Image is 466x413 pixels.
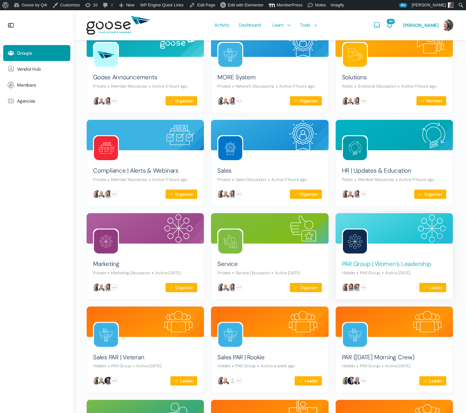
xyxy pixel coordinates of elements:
img: Group logo of MORE System [218,43,242,67]
img: Kevin Trokey [222,376,231,385]
p: Active 11 hours ago [266,177,307,182]
a: Marketing [93,260,120,269]
img: Wendy Keneipp [341,190,350,199]
a: Sales PAR | Rookie [217,353,265,362]
img: Group cover image [87,27,204,57]
p: Active [DATE] [270,270,300,276]
a: PAR Group | Women’s Leadership [342,260,431,269]
span: [PERSON_NAME] [403,22,439,28]
span: Dashboard [239,10,261,40]
img: Kevin Trokey [222,97,231,105]
a: Sales PAR | Veteran [93,353,144,362]
img: Group logo of Marketing [94,230,118,253]
button: Leader [170,376,198,386]
img: Group cover image [336,213,453,244]
iframe: Chat Widget [434,382,466,413]
img: Mattison ONeal [228,376,237,385]
a: Vendor Hub [3,61,70,77]
img: Group logo of PAR (Friday Morning Crew) [343,323,367,347]
img: Wendy Keneipp [92,376,101,385]
button: Organizer [414,189,447,199]
img: Wendy Keneipp [216,376,225,385]
span: Solutions Discussion [353,83,396,89]
a: Members [3,77,70,93]
p: Active 11 hours ago [147,177,188,182]
img: Jonathan Davis [347,376,356,385]
span: 491 [387,19,395,24]
span: Members [17,82,36,88]
img: Group cover image [87,307,204,337]
img: Wendy Keneipp [216,97,225,105]
img: Wendy Keneipp [341,376,350,385]
button: Member [416,96,447,106]
img: Group logo of Sales PAR | Veteran [94,323,118,347]
img: Group cover image [87,213,204,244]
img: Eliza Leder [353,283,362,292]
img: Kevin Trokey [347,190,356,199]
span: PAR Group [355,363,380,369]
p: Active [DATE] [380,270,410,276]
img: Wendy Keneipp [92,190,101,199]
span: Member Resources [106,177,147,182]
button: Leader [294,376,322,386]
p: Active 11 hours ago [394,177,434,182]
p: Active a week ago [256,363,295,369]
button: Organizer [290,283,322,292]
img: Group logo of Solutions [343,43,367,67]
img: Wendy Keneipp [341,283,350,292]
button: Organizer [165,283,198,292]
a: Service [217,260,237,269]
p: Active 5 hours ago [147,83,188,89]
a: Solutions [342,73,367,82]
span: PAR Group [106,363,131,369]
img: Kevin Trokey [98,376,107,385]
p: Active [DATE] [380,363,410,369]
a: Sales [217,167,231,175]
img: Kaely Christensen [353,97,362,105]
p: Active 11 hours ago [396,83,437,89]
a: Learn [269,10,292,40]
button: Organizer [165,96,198,106]
img: Group logo of PAR Group | Women’s Leadership [343,230,367,253]
img: Group cover image [336,307,453,337]
img: Wendy Keneipp [216,190,225,199]
img: Kaely Christensen [228,283,237,292]
img: Kevin Trokey [98,283,107,292]
img: Group logo of Goose Announcements [94,43,118,67]
img: Kaely Christensen [347,283,356,292]
a: Dashboard [236,10,264,40]
button: Organizer [165,189,198,199]
img: Kevin Trokey [98,97,107,105]
img: Group cover image [211,307,328,337]
img: Group logo of Compliance | Alerts & Webinars [94,136,118,160]
img: Kaely Christensen [104,283,113,292]
img: Kevin Trokey [347,97,356,105]
span: Private [217,270,230,276]
a: Tools [297,10,319,40]
span: Groups [17,51,32,56]
span: Agencies [17,98,35,104]
span: Tools [300,10,310,40]
a: Agencies [3,93,70,109]
span: Member Resources [106,83,147,89]
img: Kaely Christensen [228,190,237,199]
a: Goose Announcements [93,73,157,82]
span: Private [93,177,106,182]
img: Group cover image [211,120,328,150]
img: Group cover image [211,27,328,57]
span: Private [93,270,106,276]
span: Vendor Hub [17,66,41,72]
span: Sales Discussion [230,177,266,182]
span: Learn [272,10,283,40]
img: Kevin Trokey [222,190,231,199]
a: PAR ([DATE] Morning Crew) [342,353,415,362]
img: Group cover image [336,120,453,150]
a: Notifications [386,10,393,40]
p: Active 11 hours ago [274,83,315,89]
button: Organizer [290,189,322,199]
img: Kaely Christensen [104,190,113,199]
p: Active [DATE] [150,270,181,276]
img: Group logo of Service [218,230,242,253]
img: Kaely Christensen [104,97,113,105]
button: Leader [419,376,447,386]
